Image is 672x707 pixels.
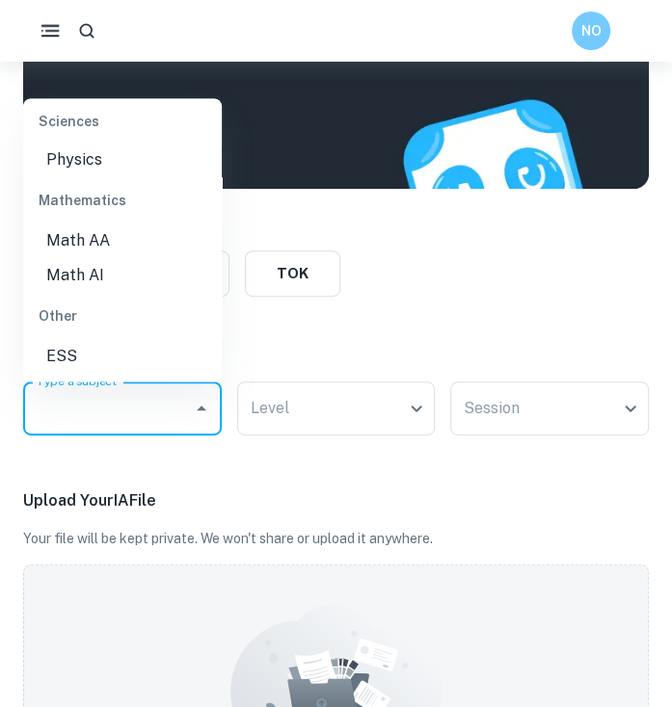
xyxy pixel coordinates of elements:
[23,259,222,294] li: Math AI
[245,250,340,297] button: TOK
[23,178,222,224] div: Mathematics
[23,294,222,340] div: Other
[23,489,649,512] p: Upload Your IA File
[23,144,222,178] li: Physics
[23,99,222,145] div: Sciences
[23,343,649,366] p: Select Your IA Details
[23,224,222,259] li: Math AA
[23,528,649,549] p: Your file will be kept private. We won't share or upload it anywhere.
[188,395,215,422] button: Close
[580,20,603,41] h6: NO
[23,340,222,375] li: ESS
[572,12,610,50] button: NO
